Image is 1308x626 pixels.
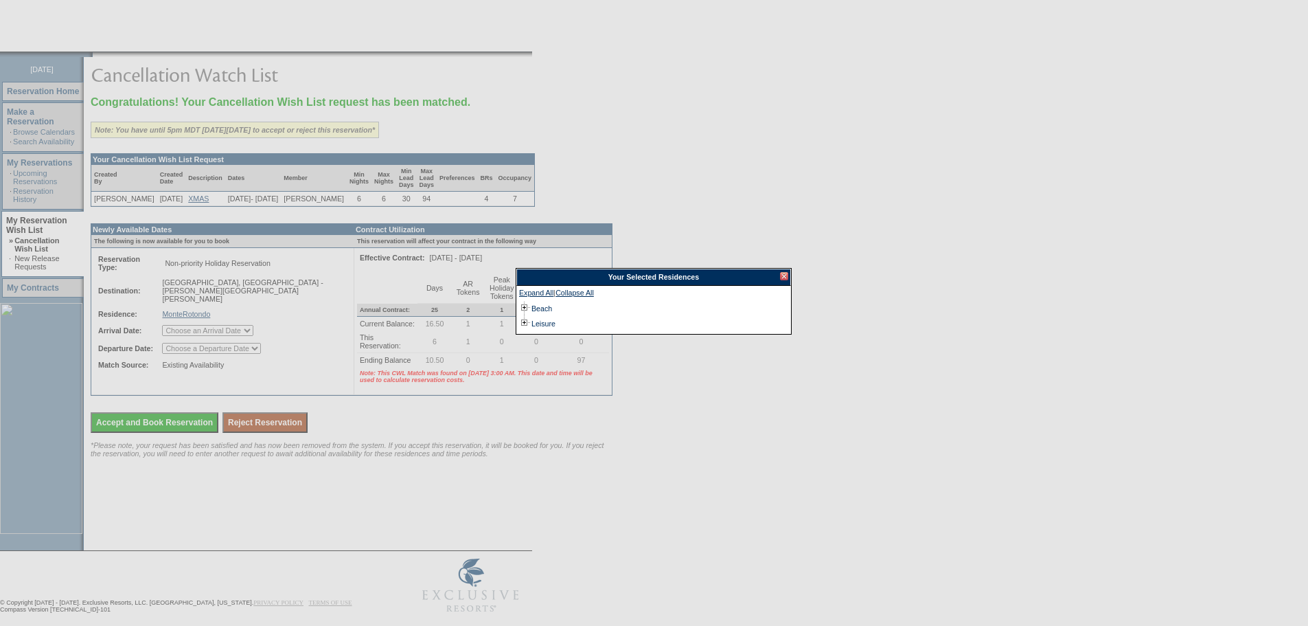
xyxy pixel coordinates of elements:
[555,289,594,301] a: Collapse All
[531,304,552,313] a: Beach
[516,269,791,286] div: Your Selected Residences
[531,320,555,328] a: Leisure
[519,289,788,301] div: |
[519,289,553,301] a: Expand All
